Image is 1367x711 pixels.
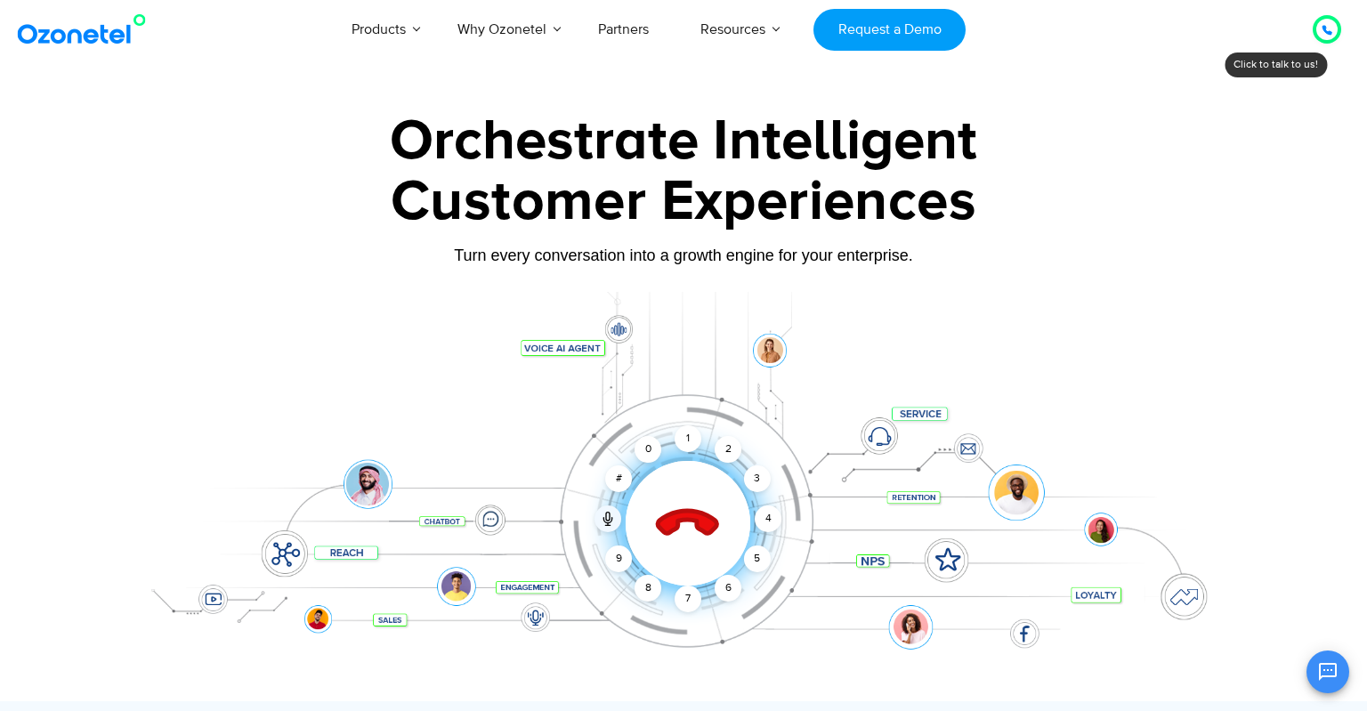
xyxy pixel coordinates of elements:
[1306,650,1349,693] button: Open chat
[755,505,781,532] div: 4
[127,113,1240,170] div: Orchestrate Intelligent
[675,425,701,452] div: 1
[744,545,771,572] div: 5
[605,465,632,492] div: #
[605,545,632,572] div: 9
[635,436,661,463] div: 0
[715,575,741,602] div: 6
[715,436,741,463] div: 2
[744,465,771,492] div: 3
[127,159,1240,245] div: Customer Experiences
[675,586,701,612] div: 7
[127,246,1240,265] div: Turn every conversation into a growth engine for your enterprise.
[635,575,661,602] div: 8
[813,9,966,51] a: Request a Demo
